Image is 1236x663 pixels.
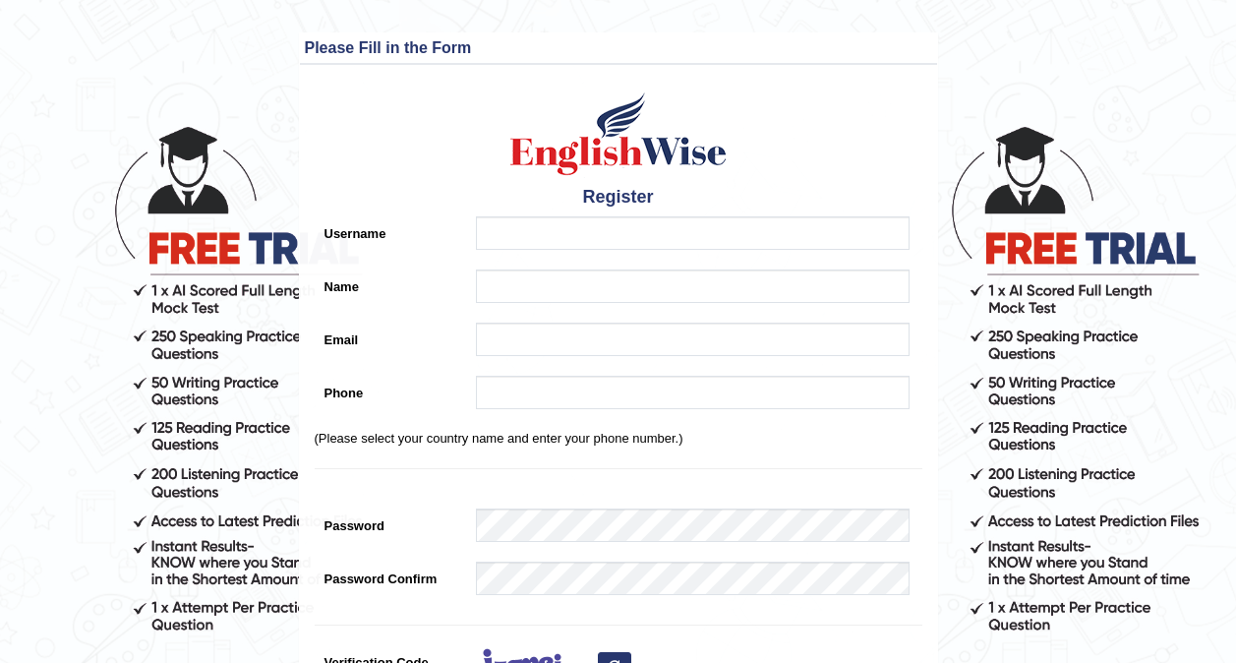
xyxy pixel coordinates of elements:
[315,323,467,349] label: Email
[315,376,467,402] label: Phone
[305,39,932,57] h3: Please Fill in the Form
[315,509,467,535] label: Password
[506,90,731,178] img: Logo of English Wise create a new account for intelligent practice with AI
[315,562,467,588] label: Password Confirm
[315,216,467,243] label: Username
[315,429,922,448] p: (Please select your country name and enter your phone number.)
[315,188,922,208] h4: Register
[315,270,467,296] label: Name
